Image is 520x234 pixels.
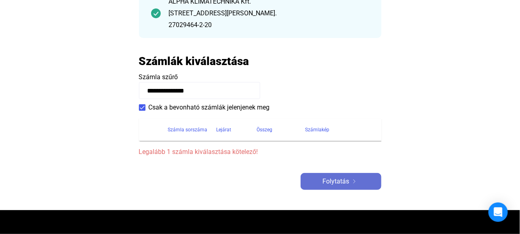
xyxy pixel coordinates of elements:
span: Számla szűrő [139,73,178,81]
h2: Számlák kiválasztása [139,54,249,68]
img: arrow-right-white [349,179,359,183]
span: Legalább 1 számla kiválasztása kötelező! [139,147,381,157]
span: Folytatás [323,177,349,186]
div: [STREET_ADDRESS][PERSON_NAME]. [169,8,369,18]
button: Folytatásarrow-right-white [301,173,381,190]
div: 27029464-2-20 [169,20,369,30]
div: Open Intercom Messenger [488,202,508,222]
div: Lejárat [217,125,232,135]
div: Számlakép [305,125,372,135]
div: Lejárat [217,125,257,135]
div: Számla sorszáma [168,125,208,135]
span: Csak a bevonható számlák jelenjenek meg [149,103,270,112]
img: checkmark-darker-green-circle [151,8,161,18]
div: Számlakép [305,125,330,135]
div: Számla sorszáma [168,125,217,135]
div: Összeg [257,125,273,135]
div: Összeg [257,125,305,135]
